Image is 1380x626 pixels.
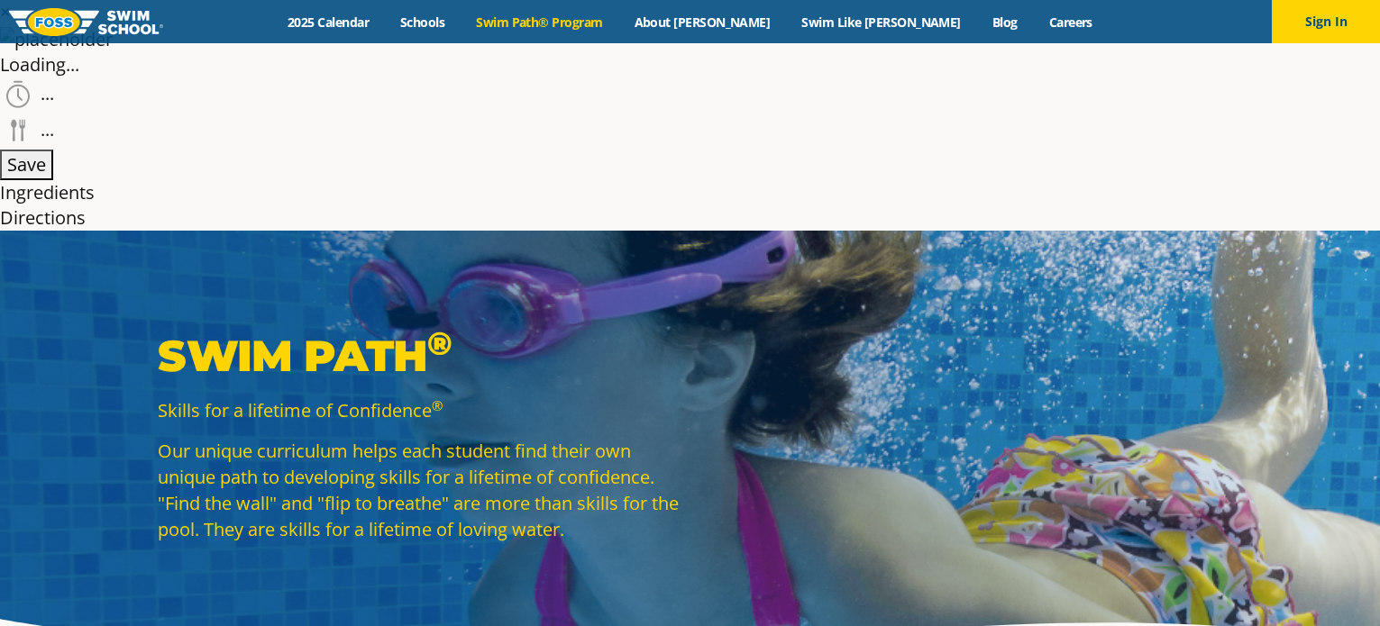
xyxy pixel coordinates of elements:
[385,14,461,31] a: Schools
[461,14,618,31] a: Swim Path® Program
[41,81,54,105] span: ...
[618,14,786,31] a: About [PERSON_NAME]
[158,329,681,383] p: Swim Path
[1033,14,1108,31] a: Careers
[427,323,452,363] sup: ®
[9,8,163,36] img: FOSS Swim School Logo
[786,14,977,31] a: Swim Like [PERSON_NAME]
[158,397,681,423] p: Skills for a lifetime of Confidence
[41,117,54,141] span: ...
[272,14,385,31] a: 2025 Calendar
[976,14,1033,31] a: Blog
[158,438,681,542] p: Our unique curriculum helps each student find their own unique path to developing skills for a li...
[432,396,443,414] sup: ®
